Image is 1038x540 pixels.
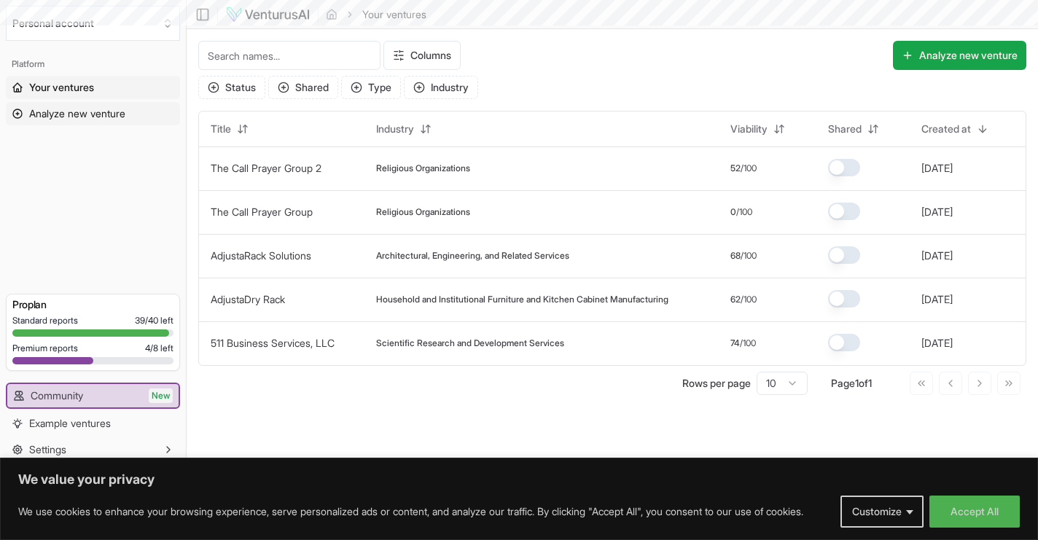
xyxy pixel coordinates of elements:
[211,122,231,136] span: Title
[6,76,180,99] a: Your ventures
[741,163,757,174] span: /100
[831,377,855,389] span: Page
[12,343,78,354] span: Premium reports
[149,388,173,403] span: New
[376,250,569,262] span: Architectural, Engineering, and Related Services
[211,249,311,262] a: AdjustaRack Solutions
[29,80,94,95] span: Your ventures
[929,496,1020,528] button: Accept All
[730,163,741,174] span: 52
[6,52,180,76] div: Platform
[198,76,265,99] button: Status
[6,412,180,435] a: Example ventures
[268,76,338,99] button: Shared
[893,41,1026,70] button: Analyze new venture
[730,250,741,262] span: 68
[211,161,321,176] button: The Call Prayer Group 2
[18,503,803,520] p: We use cookies to enhance your browsing experience, serve personalized ads or content, and analyz...
[341,76,401,99] button: Type
[722,117,794,141] button: Viability
[730,206,736,218] span: 0
[12,315,78,326] span: Standard reports
[730,122,768,136] span: Viability
[367,117,440,141] button: Industry
[211,336,335,351] button: 511 Business Services, LLC
[29,416,111,431] span: Example ventures
[730,294,741,305] span: 62
[921,122,971,136] span: Created at
[376,337,564,349] span: Scientific Research and Development Services
[211,206,313,218] a: The Call Prayer Group
[736,206,752,218] span: /100
[376,122,414,136] span: Industry
[7,384,179,407] a: CommunityNew
[868,377,872,389] span: 1
[202,117,257,141] button: Title
[29,106,125,121] span: Analyze new venture
[741,294,757,305] span: /100
[6,438,180,461] button: Settings
[859,377,868,389] span: of
[135,315,173,326] span: 39 / 40 left
[6,102,180,125] a: Analyze new venture
[740,337,756,349] span: /100
[211,205,313,219] button: The Call Prayer Group
[145,343,173,354] span: 4 / 8 left
[211,162,321,174] a: The Call Prayer Group 2
[682,376,751,391] p: Rows per page
[383,41,461,70] button: Columns
[211,337,335,349] a: 511 Business Services, LLC
[921,161,953,176] button: [DATE]
[741,250,757,262] span: /100
[855,377,859,389] span: 1
[211,249,311,263] button: AdjustaRack Solutions
[198,41,381,70] input: Search names...
[730,337,740,349] span: 74
[29,442,66,457] span: Settings
[376,206,470,218] span: Religious Organizations
[18,471,1020,488] p: We value your privacy
[828,122,862,136] span: Shared
[31,388,83,403] span: Community
[921,336,953,351] button: [DATE]
[840,496,924,528] button: Customize
[12,297,173,312] h3: Pro plan
[913,117,997,141] button: Created at
[211,293,285,305] a: AdjustaDry Rack
[211,292,285,307] button: AdjustaDry Rack
[819,117,888,141] button: Shared
[921,249,953,263] button: [DATE]
[376,294,668,305] span: Household and Institutional Furniture and Kitchen Cabinet Manufacturing
[376,163,470,174] span: Religious Organizations
[404,76,478,99] button: Industry
[921,292,953,307] button: [DATE]
[921,205,953,219] button: [DATE]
